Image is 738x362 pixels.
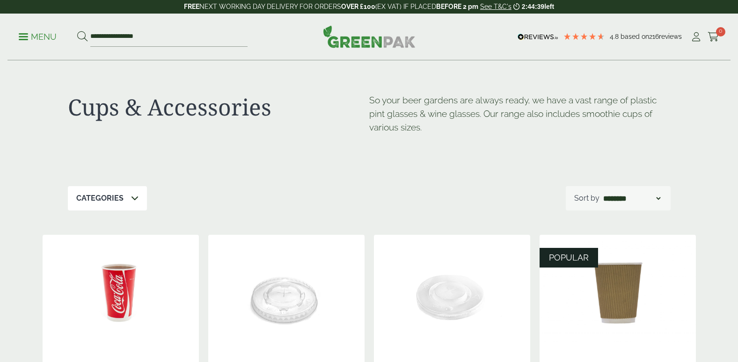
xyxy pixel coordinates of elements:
[708,30,719,44] a: 0
[341,3,375,10] strong: OVER £100
[480,3,511,10] a: See T&C's
[518,34,558,40] img: REVIEWS.io
[374,235,530,352] img: 16/22oz Straw Slot Coke Cup lid
[323,25,416,48] img: GreenPak Supplies
[563,32,605,41] div: 4.79 Stars
[621,33,649,40] span: Based on
[522,3,544,10] span: 2:44:39
[76,193,124,204] p: Categories
[540,235,696,352] img: 12oz Kraft Ripple Cup-0
[184,3,199,10] strong: FREE
[610,33,621,40] span: 4.8
[649,33,659,40] span: 216
[659,33,682,40] span: reviews
[549,253,589,262] span: POPULAR
[601,193,662,204] select: Shop order
[436,3,478,10] strong: BEFORE 2 pm
[68,94,369,121] h1: Cups & Accessories
[19,31,57,41] a: Menu
[544,3,554,10] span: left
[369,94,671,134] p: So your beer gardens are always ready, we have a vast range of plastic pint glasses & wine glasse...
[690,32,702,42] i: My Account
[574,193,599,204] p: Sort by
[43,235,199,352] img: 12oz Coca Cola Cup with coke
[716,27,725,36] span: 0
[19,31,57,43] p: Menu
[208,235,365,352] img: 12oz straw slot coke cup lid
[708,32,719,42] i: Cart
